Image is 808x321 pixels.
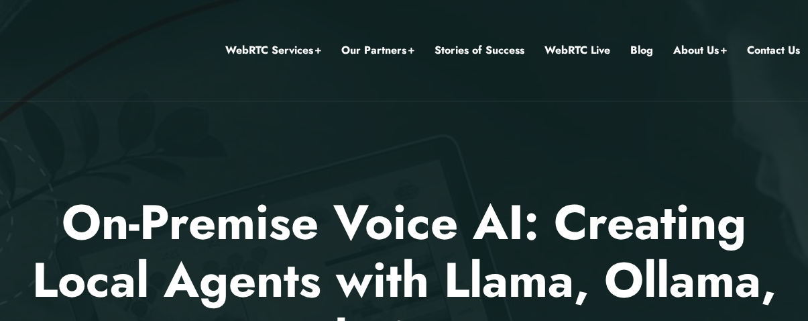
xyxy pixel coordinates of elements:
[341,42,414,59] a: Our Partners
[630,42,653,59] a: Blog
[435,42,524,59] a: Stories of Success
[747,42,800,59] a: Contact Us
[544,42,610,59] a: WebRTC Live
[225,42,321,59] a: WebRTC Services
[673,42,727,59] a: About Us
